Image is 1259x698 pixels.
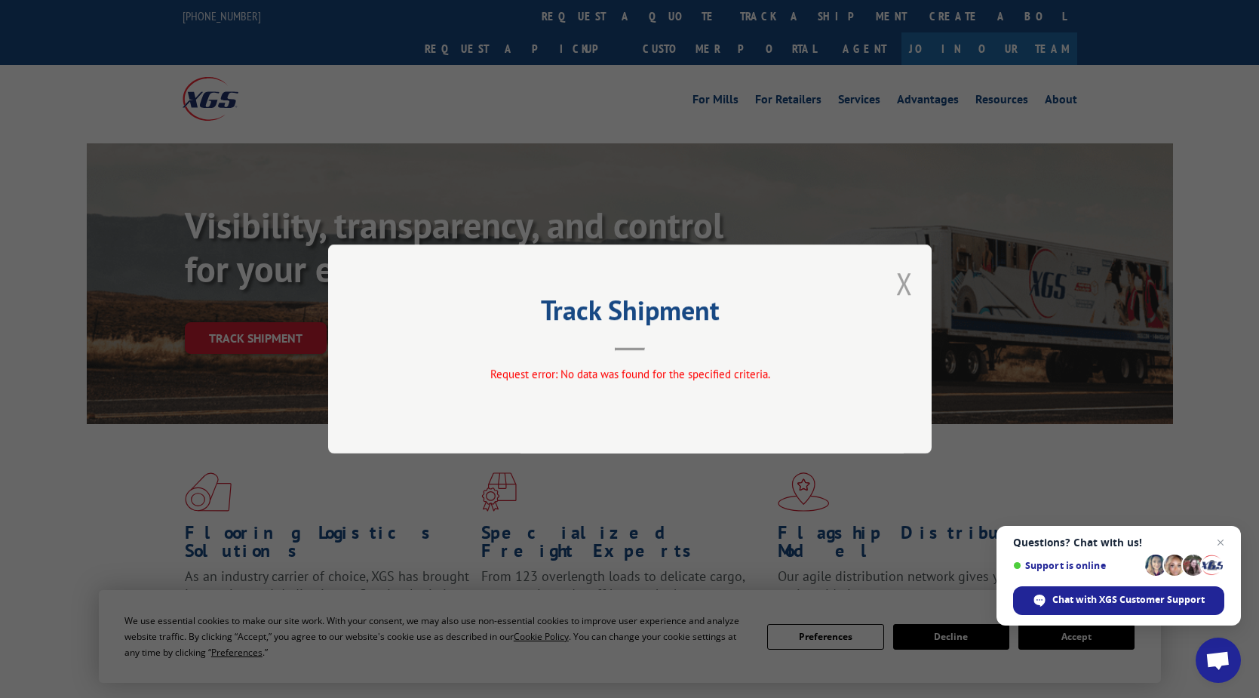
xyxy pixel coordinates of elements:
[1196,638,1241,683] div: Open chat
[896,263,913,303] button: Close modal
[490,367,769,381] span: Request error: No data was found for the specified criteria.
[1013,537,1224,549] span: Questions? Chat with us!
[404,300,856,328] h2: Track Shipment
[1211,533,1230,552] span: Close chat
[1013,586,1224,615] div: Chat with XGS Customer Support
[1013,560,1140,571] span: Support is online
[1052,593,1205,607] span: Chat with XGS Customer Support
